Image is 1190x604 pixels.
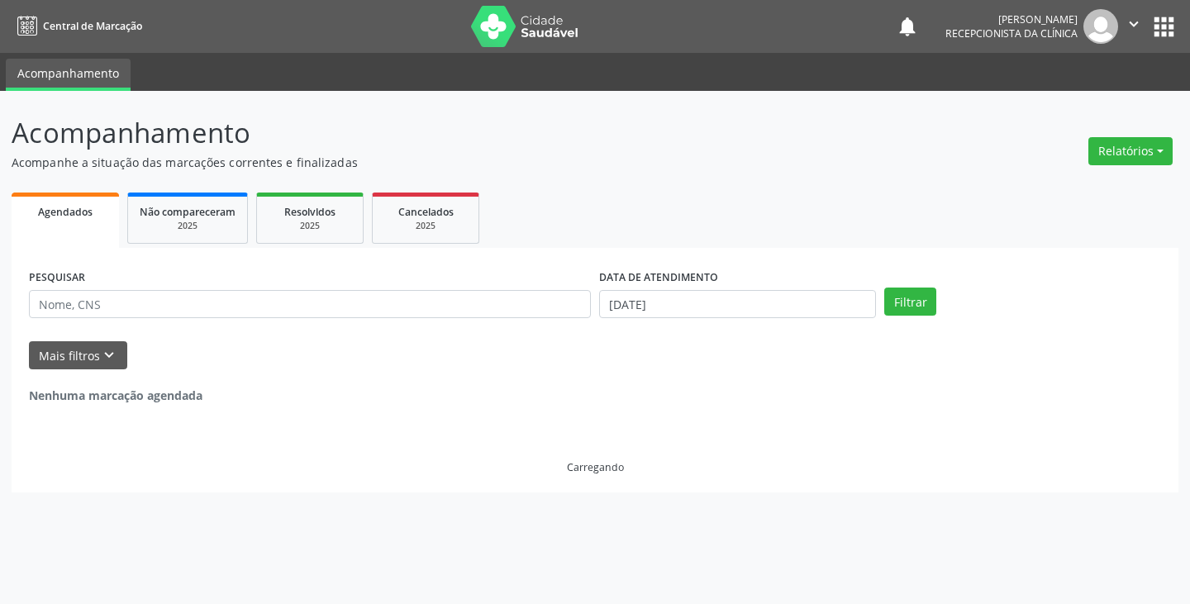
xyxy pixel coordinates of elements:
[284,205,336,219] span: Resolvidos
[945,12,1078,26] div: [PERSON_NAME]
[12,12,142,40] a: Central de Marcação
[100,346,118,364] i: keyboard_arrow_down
[398,205,454,219] span: Cancelados
[38,205,93,219] span: Agendados
[269,220,351,232] div: 2025
[43,19,142,33] span: Central de Marcação
[884,288,936,316] button: Filtrar
[1118,9,1150,44] button: 
[140,220,236,232] div: 2025
[12,112,828,154] p: Acompanhamento
[1088,137,1173,165] button: Relatórios
[384,220,467,232] div: 2025
[29,265,85,291] label: PESQUISAR
[140,205,236,219] span: Não compareceram
[29,341,127,370] button: Mais filtroskeyboard_arrow_down
[567,460,624,474] div: Carregando
[6,59,131,91] a: Acompanhamento
[29,388,202,403] strong: Nenhuma marcação agendada
[599,290,876,318] input: Selecione um intervalo
[29,290,591,318] input: Nome, CNS
[1150,12,1178,41] button: apps
[12,154,828,171] p: Acompanhe a situação das marcações correntes e finalizadas
[1125,15,1143,33] i: 
[945,26,1078,40] span: Recepcionista da clínica
[599,265,718,291] label: DATA DE ATENDIMENTO
[896,15,919,38] button: notifications
[1083,9,1118,44] img: img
